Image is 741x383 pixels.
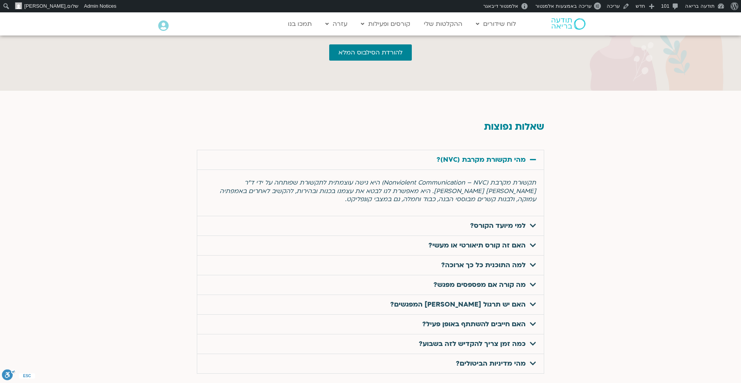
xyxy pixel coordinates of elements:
[436,155,526,164] a: מהי תקשורת מקרבת (NVC)?
[428,241,526,250] a: האם זה קורס תיאורטי או מעשי?
[321,17,351,31] a: עזרה
[441,261,526,269] a: למה התוכנית כל כך ארוכה?
[220,178,536,203] span: תקשורת מקרבת (Nonviolent Communication – NVC) היא גישה עוצמתית לתקשורת שפותחה על ידי ד"ר [PERSON_...
[197,295,544,314] div: האם יש תרגול [PERSON_NAME] המפגשים?
[197,334,544,354] div: כמה זמן צריך להקדיש לזה בשבוע?
[456,359,526,368] a: מהי מדיניות הביטולים?
[197,275,544,295] div: מה קורה אם מפספסים מפגש?
[197,256,544,275] div: למה התוכנית כל כך ארוכה?
[197,150,544,169] div: מהי תקשורת מקרבת (NVC)?
[284,17,316,31] a: תמכו בנו
[338,49,403,56] span: להורדת הסילבוס המלא
[422,320,526,329] a: האם חייבים להשתתף באופן פעיל?
[552,18,585,30] img: תודעה בריאה
[535,3,591,9] span: עריכה באמצעות אלמנטור
[420,17,466,31] a: ההקלטות שלי
[197,354,544,373] div: מהי מדיניות הביטולים?
[472,17,520,31] a: לוח שידורים
[419,339,526,348] a: כמה זמן צריך להקדיש לזה בשבוע?
[470,221,526,230] a: למי מיועד הקורס?
[390,300,526,309] a: האם יש תרגול [PERSON_NAME] המפגשים?
[433,280,526,289] a: מה קורה אם מפספסים מפגש?
[197,236,544,255] div: האם זה קורס תיאורטי או מעשי?
[197,315,544,334] div: האם חייבים להשתתף באופן פעיל?
[24,3,66,9] span: [PERSON_NAME]
[329,44,412,61] a: להורדת הסילבוס המלא
[197,169,544,216] div: מהי תקשורת מקרבת (NVC)?
[197,216,544,236] div: למי מיועד הקורס?
[197,122,544,132] h2: שאלות נפוצות
[357,17,414,31] a: קורסים ופעילות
